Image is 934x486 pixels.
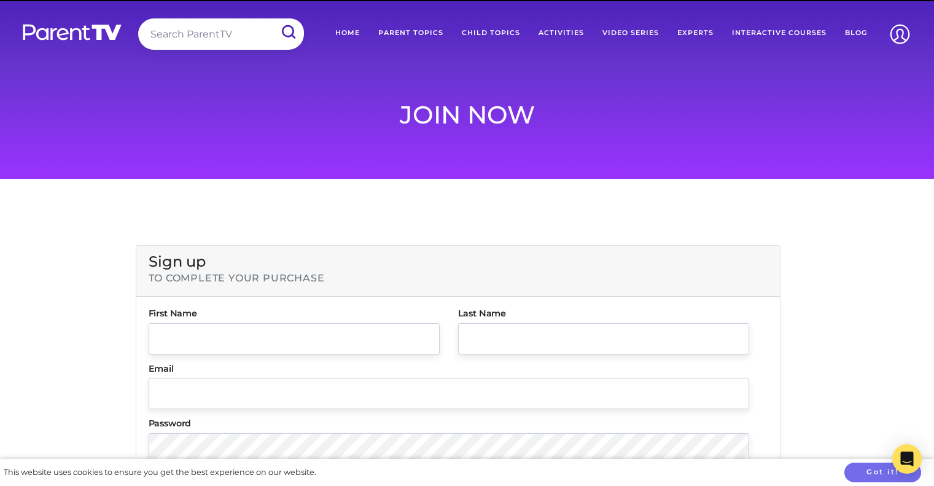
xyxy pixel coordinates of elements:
a: Blog [836,18,876,47]
h6: to complete your purchase [149,272,768,284]
a: Video Series [593,18,668,47]
button: Got it! [844,463,921,482]
label: Password [149,419,749,428]
input: Search ParentTV [138,18,304,50]
img: parenttv-logo-white.4c85aaf.svg [21,23,123,41]
label: Email [149,364,749,373]
h1: Join now [126,100,808,130]
div: Open Intercom Messenger [892,444,922,474]
h4: Sign up [149,253,768,271]
a: Interactive Courses [723,18,836,47]
div: This website uses cookies to ensure you get the best experience on our website. [4,466,316,478]
label: First Name [149,309,440,318]
a: Child Topics [453,18,529,47]
label: Last Name [458,309,749,318]
input: Submit [272,18,304,46]
a: Home [326,18,369,47]
a: Parent Topics [369,18,453,47]
img: Account [884,18,916,50]
a: Activities [529,18,593,47]
a: Experts [668,18,723,47]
